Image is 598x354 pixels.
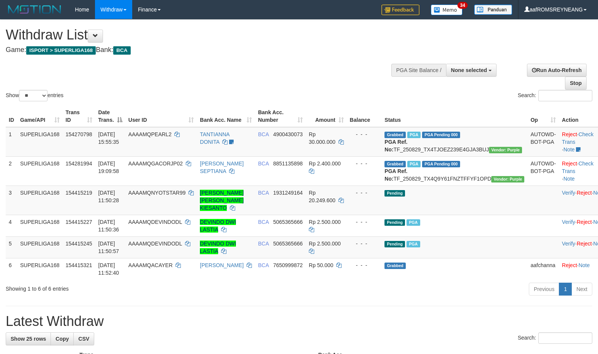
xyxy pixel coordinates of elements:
label: Search: [518,332,592,344]
h1: Latest Withdraw [6,314,592,329]
span: [DATE] 15:55:35 [98,131,119,145]
td: AUTOWD-BOT-PGA [527,156,559,186]
a: CSV [73,332,94,345]
td: 5 [6,236,17,258]
td: aafchanna [527,258,559,280]
span: AAAAMQDEVINDODL [128,219,182,225]
span: AAAAMQPEARL2 [128,131,172,137]
a: Reject [577,219,592,225]
span: Marked by aafsoycanthlai [407,241,420,247]
img: panduan.png [474,5,512,15]
td: 6 [6,258,17,280]
label: Search: [518,90,592,101]
a: Verify [562,190,575,196]
h1: Withdraw List [6,27,391,42]
span: PGA Pending [422,132,460,138]
span: Vendor URL: https://trx4.1velocity.biz [489,147,522,153]
span: 154415321 [66,262,92,268]
a: [PERSON_NAME] SEPTIANA [200,160,244,174]
a: Reject [562,160,577,167]
span: BCA [258,241,269,247]
span: CSV [78,336,89,342]
a: Note [563,176,575,182]
span: Rp 2.400.000 [309,160,341,167]
td: SUPERLIGA168 [17,236,63,258]
a: Reject [577,190,592,196]
span: AAAAMQNYOTSTAR99 [128,190,186,196]
span: [DATE] 11:50:57 [98,241,119,254]
span: Grabbed [384,132,406,138]
th: Op: activate to sort column ascending [527,105,559,127]
th: ID [6,105,17,127]
span: Rp 2.500.000 [309,219,341,225]
span: Rp 30.000.000 [309,131,335,145]
span: 34 [457,2,468,9]
span: Copy 4900430073 to clipboard [273,131,303,137]
input: Search: [538,90,592,101]
span: Show 25 rows [11,336,46,342]
th: Bank Acc. Name: activate to sort column ascending [197,105,255,127]
b: PGA Ref. No: [384,139,407,153]
img: Button%20Memo.svg [431,5,463,15]
span: Copy 1931249164 to clipboard [273,190,303,196]
a: Copy [51,332,74,345]
div: - - - [350,189,379,197]
td: 1 [6,127,17,157]
span: Grabbed [384,161,406,167]
span: Vendor URL: https://trx4.1velocity.biz [491,176,524,183]
span: BCA [258,219,269,225]
th: Game/API: activate to sort column ascending [17,105,63,127]
th: Bank Acc. Number: activate to sort column ascending [255,105,306,127]
span: Pending [384,219,405,226]
td: TF_250829_TX4Q9Y61FNZTFFYF1OPD [381,156,527,186]
span: BCA [258,190,269,196]
a: Verify [562,241,575,247]
div: Showing 1 to 6 of 6 entries [6,282,244,293]
td: AUTOWD-BOT-PGA [527,127,559,157]
span: AAAAMQDEVINDODL [128,241,182,247]
a: [PERSON_NAME] [PERSON_NAME] KIESANTO [200,190,244,211]
button: None selected [446,64,497,77]
td: SUPERLIGA168 [17,258,63,280]
span: BCA [113,46,130,55]
div: - - - [350,131,379,138]
td: 2 [6,156,17,186]
td: TF_250829_TX4TJOEZ239E4GJA3BUJ [381,127,527,157]
span: [DATE] 11:52:40 [98,262,119,276]
a: 1 [559,283,572,296]
span: BCA [258,131,269,137]
th: Status [381,105,527,127]
span: Marked by aafmaleo [407,132,421,138]
a: [PERSON_NAME] [200,262,244,268]
div: - - - [350,261,379,269]
a: Check Trans [562,131,593,145]
span: BCA [258,160,269,167]
span: 154415227 [66,219,92,225]
span: Pending [384,241,405,247]
a: Note [563,146,575,153]
span: [DATE] 19:09:58 [98,160,119,174]
span: 154415219 [66,190,92,196]
span: [DATE] 11:50:36 [98,219,119,233]
a: Reject [562,131,577,137]
td: 4 [6,215,17,236]
div: - - - [350,240,379,247]
th: Balance [347,105,382,127]
span: Rp 2.500.000 [309,241,341,247]
span: Copy 7650999872 to clipboard [273,262,303,268]
span: 154415245 [66,241,92,247]
a: Run Auto-Refresh [527,64,587,77]
span: Marked by aafnonsreyleab [407,161,421,167]
span: Copy 5065365666 to clipboard [273,219,303,225]
a: Next [571,283,592,296]
a: Verify [562,219,575,225]
th: Trans ID: activate to sort column ascending [63,105,95,127]
select: Showentries [19,90,47,101]
input: Search: [538,332,592,344]
span: Copy [55,336,69,342]
a: DEVINDO DWI LASTIA [200,241,236,254]
td: 3 [6,186,17,215]
h4: Game: Bank: [6,46,391,54]
a: Note [579,262,590,268]
div: - - - [350,218,379,226]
